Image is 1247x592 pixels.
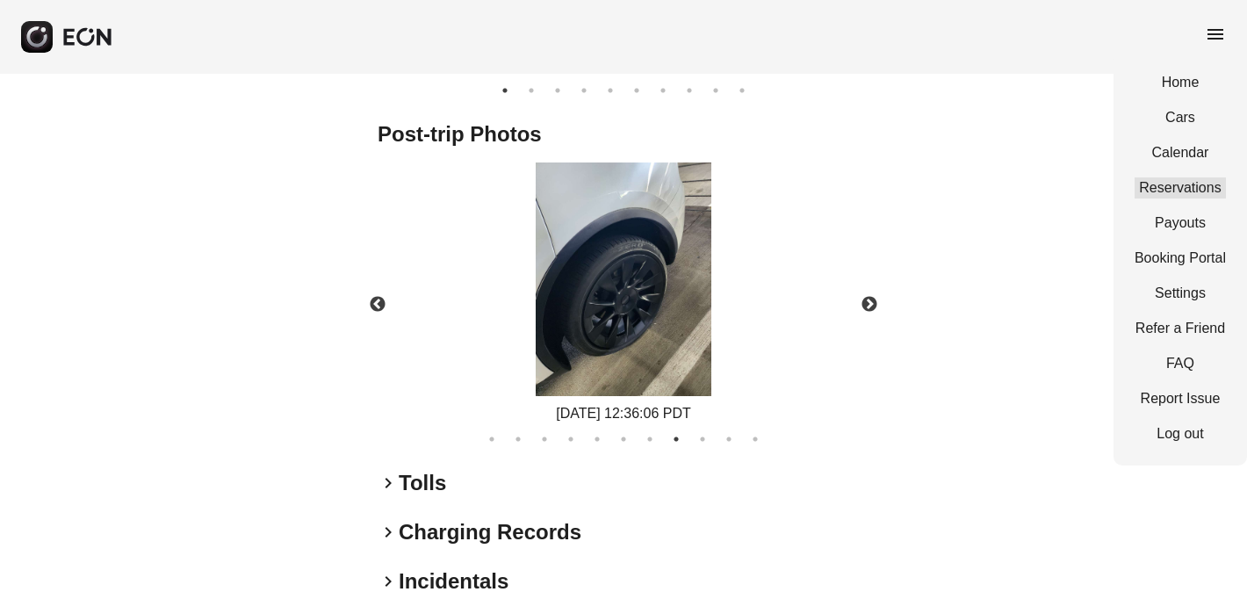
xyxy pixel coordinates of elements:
[694,430,711,448] button: 9
[1135,107,1226,128] a: Cars
[720,430,738,448] button: 10
[347,274,408,336] button: Previous
[399,518,581,546] h2: Charging Records
[496,82,514,99] button: 1
[1135,177,1226,199] a: Reservations
[654,82,672,99] button: 7
[1135,142,1226,163] a: Calendar
[602,82,619,99] button: 5
[1205,24,1226,45] span: menu
[1135,423,1226,444] a: Log out
[667,430,685,448] button: 8
[641,430,659,448] button: 7
[681,82,698,99] button: 8
[588,430,606,448] button: 5
[746,430,764,448] button: 11
[1135,353,1226,374] a: FAQ
[399,469,446,497] h2: Tolls
[1135,72,1226,93] a: Home
[839,274,900,336] button: Next
[562,430,580,448] button: 4
[378,571,399,592] span: keyboard_arrow_right
[1135,283,1226,304] a: Settings
[1135,213,1226,234] a: Payouts
[1135,318,1226,339] a: Refer a Friend
[549,82,566,99] button: 3
[378,522,399,543] span: keyboard_arrow_right
[575,82,593,99] button: 4
[536,430,553,448] button: 3
[378,120,869,148] h2: Post-trip Photos
[523,82,540,99] button: 2
[733,82,751,99] button: 10
[536,403,711,424] div: [DATE] 12:36:06 PDT
[1135,248,1226,269] a: Booking Portal
[1135,388,1226,409] a: Report Issue
[615,430,632,448] button: 6
[536,162,711,397] img: https://fastfleet.me/rails/active_storage/blobs/redirect/eyJfcmFpbHMiOnsibWVzc2FnZSI6IkJBaHBBek1U...
[628,82,645,99] button: 6
[707,82,724,99] button: 9
[378,473,399,494] span: keyboard_arrow_right
[483,430,501,448] button: 1
[509,430,527,448] button: 2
